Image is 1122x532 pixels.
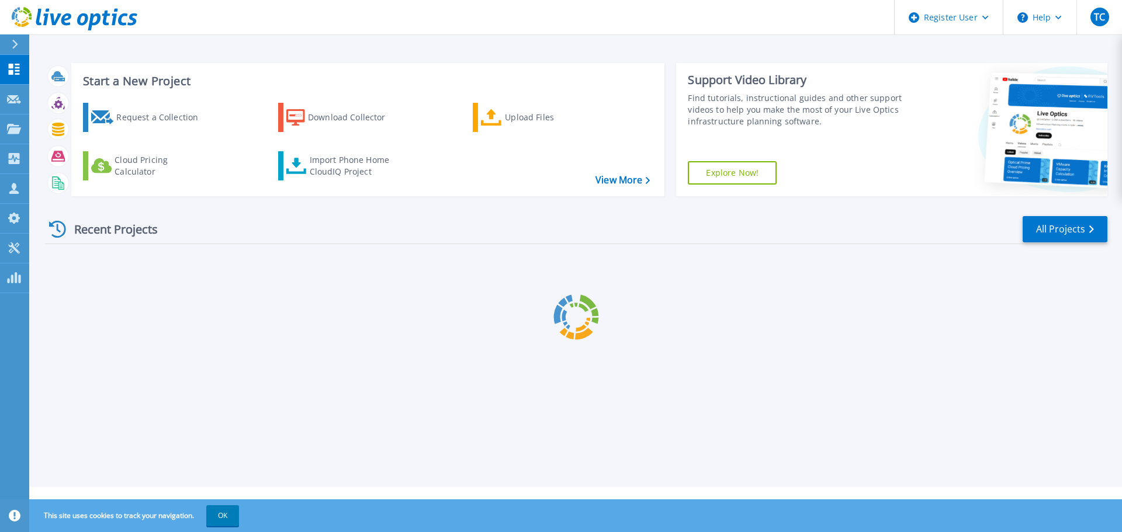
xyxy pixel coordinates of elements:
[1023,216,1107,242] a: All Projects
[45,215,174,244] div: Recent Projects
[1094,12,1105,22] span: TC
[688,72,908,88] div: Support Video Library
[308,106,401,129] div: Download Collector
[595,175,650,186] a: View More
[83,151,213,180] a: Cloud Pricing Calculator
[505,106,598,129] div: Upload Files
[32,505,239,526] span: This site uses cookies to track your navigation.
[206,505,239,526] button: OK
[688,161,777,185] a: Explore Now!
[116,106,210,129] div: Request a Collection
[278,103,408,132] a: Download Collector
[310,154,401,178] div: Import Phone Home CloudIQ Project
[688,92,908,127] div: Find tutorials, instructional guides and other support videos to help you make the most of your L...
[473,103,603,132] a: Upload Files
[83,75,650,88] h3: Start a New Project
[115,154,208,178] div: Cloud Pricing Calculator
[83,103,213,132] a: Request a Collection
